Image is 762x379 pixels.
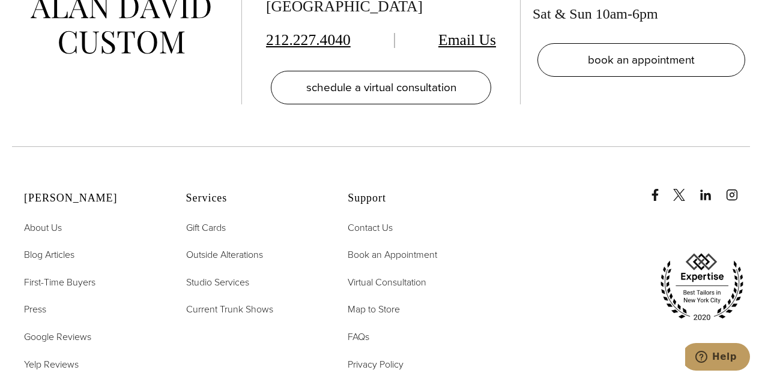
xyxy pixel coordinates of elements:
span: First-Time Buyers [24,275,95,289]
a: Facebook [649,177,671,201]
a: About Us [24,220,62,236]
a: Gift Cards [186,220,226,236]
span: Outside Alterations [186,248,263,261]
a: Contact Us [348,220,393,236]
a: Press [24,302,46,317]
a: book an appointment [537,43,745,77]
span: Book an Appointment [348,248,437,261]
span: Map to Store [348,302,400,316]
a: x/twitter [673,177,697,201]
a: Map to Store [348,302,400,317]
a: Current Trunk Shows [186,302,273,317]
span: Google Reviews [24,330,91,344]
h2: Services [186,192,318,205]
iframe: Opens a widget where you can chat to one of our agents [685,343,750,373]
a: Studio Services [186,275,249,290]
a: linkedin [700,177,724,201]
a: Email Us [438,31,496,49]
span: Current Trunk Shows [186,302,273,316]
span: Blog Articles [24,248,74,261]
a: Google Reviews [24,329,91,345]
a: Blog Articles [24,247,74,263]
a: Privacy Policy [348,357,404,372]
span: Privacy Policy [348,357,404,371]
a: Book an Appointment [348,247,437,263]
a: schedule a virtual consultation [271,71,491,104]
a: FAQs [348,329,369,345]
span: FAQs [348,330,369,344]
h2: Support [348,192,480,205]
a: Yelp Reviews [24,357,79,372]
span: Yelp Reviews [24,357,79,371]
nav: Services Footer Nav [186,220,318,317]
span: Contact Us [348,221,393,234]
span: Studio Services [186,275,249,289]
a: Outside Alterations [186,247,263,263]
img: expertise, best tailors in new york city 2020 [654,249,750,326]
span: book an appointment [588,51,695,68]
span: About Us [24,221,62,234]
a: instagram [726,177,750,201]
span: Gift Cards [186,221,226,234]
h2: [PERSON_NAME] [24,192,156,205]
a: First-Time Buyers [24,275,95,290]
span: Press [24,302,46,316]
a: Virtual Consultation [348,275,426,290]
span: schedule a virtual consultation [306,79,456,96]
span: Virtual Consultation [348,275,426,289]
a: 212.227.4040 [266,31,351,49]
